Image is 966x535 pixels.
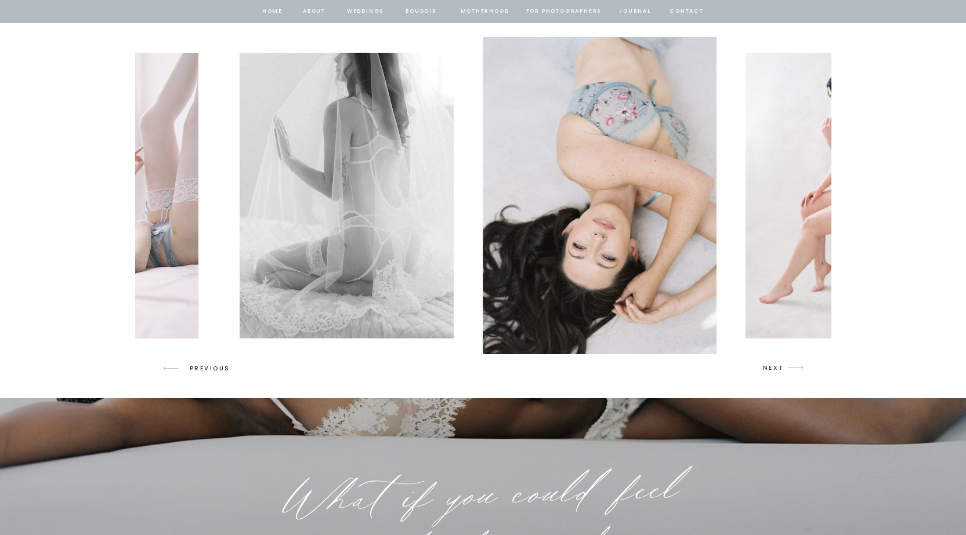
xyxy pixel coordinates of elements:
p: PREVIOUS [190,363,234,374]
img: black and white photo of woman under bridal veil in a white lingerie set moves hand out in seattl... [240,53,454,338]
a: Motherhood [461,6,509,17]
a: Weddings [346,6,385,17]
p: NEXT [763,363,785,373]
img: nude woman sits on a stool and holds onto a white floral applique veil photographed by seattle bo... [746,53,956,338]
a: contact [668,6,705,17]
a: BOUDOIR [405,6,438,17]
img: Woman looks at camera while lying on the floor in floral lingerie a portrait taken by seattle bou... [483,37,717,354]
a: home [262,6,284,17]
a: about [302,6,327,17]
a: for photographers [526,6,602,17]
a: journal [617,6,653,17]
